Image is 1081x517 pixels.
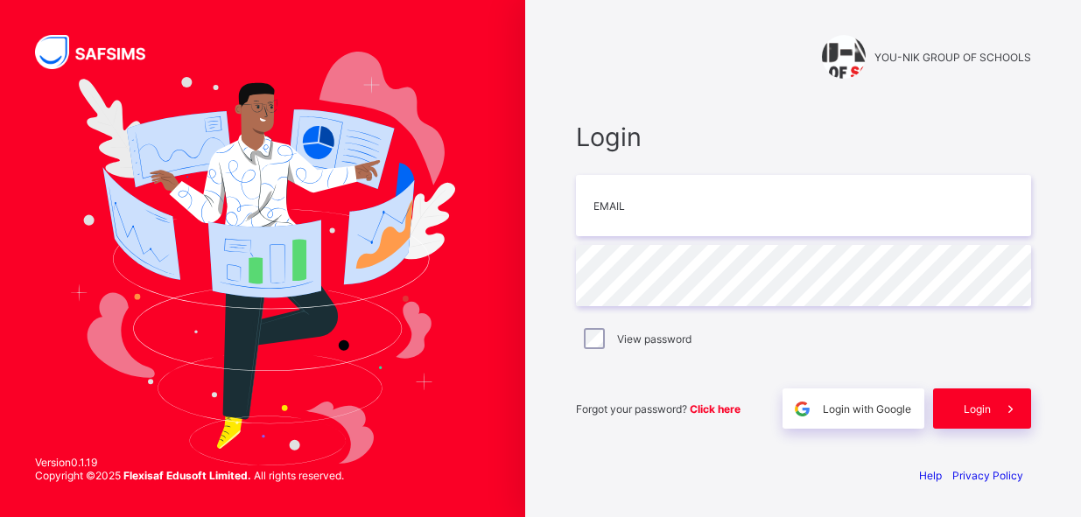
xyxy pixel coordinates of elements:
[952,469,1023,482] a: Privacy Policy
[35,35,166,69] img: SAFSIMS Logo
[123,469,251,482] strong: Flexisaf Edusoft Limited.
[35,469,344,482] span: Copyright © 2025 All rights reserved.
[617,332,691,346] label: View password
[35,456,344,469] span: Version 0.1.19
[576,402,741,416] span: Forgot your password?
[919,469,942,482] a: Help
[964,402,991,416] span: Login
[792,399,812,419] img: google.396cfc9801f0270233282035f929180a.svg
[874,51,1031,64] span: YOU-NIK GROUP OF SCHOOLS
[576,122,1031,152] span: Login
[823,402,911,416] span: Login with Google
[690,402,741,416] a: Click here
[70,52,455,465] img: Hero Image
